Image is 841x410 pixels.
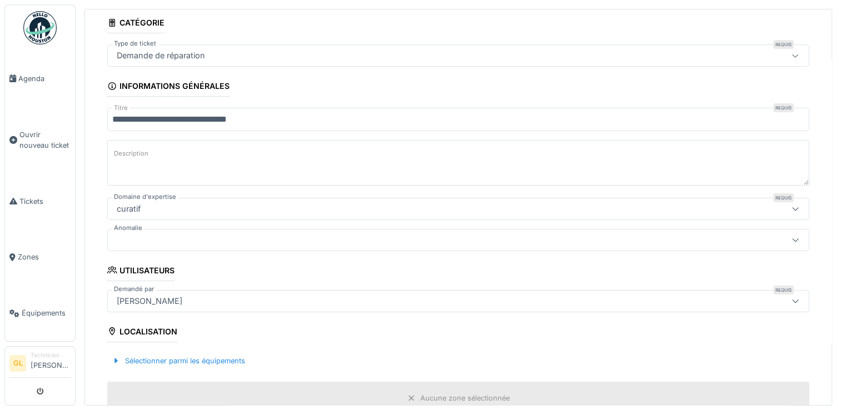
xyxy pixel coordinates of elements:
div: Sélectionner parmi les équipements [107,353,250,368]
span: Zones [18,252,71,262]
label: Domaine d'expertise [112,192,178,202]
div: [PERSON_NAME] [112,295,187,307]
label: Type de ticket [112,39,158,48]
span: Tickets [19,196,71,207]
a: Équipements [5,285,75,341]
span: Agenda [18,73,71,84]
div: Requis [773,103,794,112]
label: Titre [112,103,130,113]
a: Ouvrir nouveau ticket [5,107,75,173]
label: Anomalie [112,223,145,233]
span: Équipements [22,308,71,318]
label: Demandé par [112,284,156,294]
a: GL Technicien[PERSON_NAME] [9,351,71,378]
a: Zones [5,229,75,286]
a: Tickets [5,173,75,229]
img: Badge_color-CXgf-gQk.svg [23,11,57,44]
div: Requis [773,40,794,49]
div: Aucune zone sélectionnée [420,393,510,403]
div: Informations générales [107,78,230,97]
div: Requis [773,286,794,294]
div: Requis [773,193,794,202]
li: GL [9,355,26,372]
div: Technicien [31,351,71,359]
div: Localisation [107,323,177,342]
div: curatif [112,203,145,215]
label: Description [112,147,151,161]
div: Utilisateurs [107,262,175,281]
div: Catégorie [107,14,165,33]
li: [PERSON_NAME] [31,351,71,375]
div: Demande de réparation [112,49,210,62]
span: Ouvrir nouveau ticket [19,129,71,151]
a: Agenda [5,51,75,107]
